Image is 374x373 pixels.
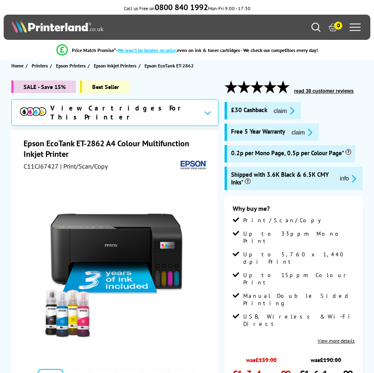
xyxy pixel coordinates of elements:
[231,106,267,115] span: £30 Cashback
[94,61,138,70] a: Epson Inkjet Printers
[32,61,50,70] a: Printers
[11,80,76,93] span: SALE - Save 15%
[318,338,355,344] a: View more details
[4,43,370,57] li: modal_Promise
[94,61,136,70] span: Epson Inkjet Printers
[271,106,297,115] button: promo-description
[145,61,196,70] a: Epson EcoTank ET-2862
[116,47,318,53] div: - even on ink & toner cartridges - We check our competitors every day!
[231,128,285,137] span: Free 5 Year Warranty
[231,171,333,186] span: Shipped with 3.6K Black & 6.5K CMY Inks*
[24,138,208,159] h1: Epson EcoTank ET-2862 A4 Colour Multifunction Inkjet Printer
[255,356,277,364] strike: £159.00
[300,352,352,364] span: was
[118,47,177,53] span: We won’t be beaten on price,
[11,61,26,70] a: Home
[243,217,327,224] span: Print/Scan/Copy
[80,80,129,93] span: Best Seller
[50,104,197,121] span: View Cartridges For This Printer
[20,107,47,116] img: View Cartridges
[337,174,359,183] button: promo-description
[155,2,208,13] b: 0800 840 1992
[155,5,208,11] a: 0800 840 1992
[56,61,86,70] span: Epson Printers
[334,22,342,30] span: 0
[233,204,355,217] div: Why buy me?
[233,352,290,364] span: was
[320,356,341,364] strike: £190.80
[24,162,58,170] span: C11CJ67427
[243,251,355,265] span: Up to 5,760 x 1,440 dpi Print
[72,47,116,53] span: Price Match Promise*
[41,193,190,342] img: Epson EcoTank ET-2862
[292,88,356,94] button: read 38 customer reviews
[56,61,88,70] a: Epson Printers
[231,149,351,157] span: 0.2p per Mono Page, 0.5p per Colour Page*
[11,20,187,35] a: Printerland Logo
[243,292,355,307] span: Manual Double Sided Printing
[60,162,108,170] span: | Print/Scan/Copy
[243,271,355,286] span: Up to 15ppm Colour Print
[11,20,104,33] img: Printerland Logo
[178,159,208,171] img: Epson
[32,61,48,70] span: Printers
[11,61,24,70] span: Home
[329,23,337,32] a: 0
[289,128,315,137] button: promo-description
[311,23,320,32] a: Search
[243,230,355,245] span: Up to 33ppm Mono Print
[243,313,355,327] span: USB, Wireless & Wi-Fi Direct
[145,61,194,70] span: Epson EcoTank ET-2862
